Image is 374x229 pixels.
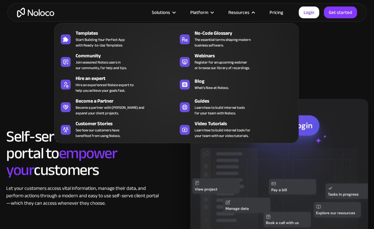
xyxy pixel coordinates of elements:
[76,59,127,71] span: Join seasoned Noloco users in our community, for help and tips.
[177,73,295,95] a: BlogWhat's New at Noloco.
[228,8,249,16] div: Resources
[177,96,295,117] a: GuidesLearn how to build internal toolsfor your team with Noloco.
[76,97,179,105] div: Become a Partner
[195,29,298,37] div: No-Code Glossary
[177,28,295,49] a: No-Code GlossaryThe essential terms shaping modernbusiness software.
[195,97,298,105] div: Guides
[152,8,170,16] div: Solutions
[58,28,176,49] a: TemplatesStart Building Your Perfect Appwith Ready-to-Use Templates
[195,120,298,127] div: Video Tutorials
[195,52,298,59] div: Webinars
[76,82,134,93] div: Hire an experienced Noloco expert to help you achieve your goals fast.
[299,7,319,18] a: Login
[76,52,179,59] div: Community
[195,59,250,71] span: Register for an upcoming webinar or browse our library of recordings.
[6,128,163,178] h2: Self-serve client portal to customers
[6,184,163,207] div: Let your customers access vital information, manage their data, and perform actions through a mod...
[58,119,176,140] a: Customer StoriesSee how our customers havebenefited from using Noloco.
[6,34,368,68] h2: Solve common client portal limitations with Noloco
[58,73,176,95] a: Hire an expertHire an experienced Noloco expert tohelp you achieve your goals fast.
[58,96,176,117] a: Become a PartnerBecome a partner with [PERSON_NAME] andexpand your client projects.
[177,119,295,140] a: Video TutorialsLearn how to build internal tools foryour team with our video tutorials.
[324,7,357,18] a: Get started
[76,120,179,127] div: Customer Stories
[195,77,298,85] div: Blog
[76,105,144,116] div: Become a partner with [PERSON_NAME] and expand your client projects.
[183,8,221,16] div: Platform
[190,8,208,16] div: Platform
[54,15,299,143] nav: Resources
[144,8,183,16] div: Solutions
[195,85,229,90] span: What's New at Noloco.
[195,127,250,139] span: Learn how to build internal tools for your team with our video tutorials.
[6,139,117,184] span: empower your
[195,37,251,48] span: The essential terms shaping modern business software.
[221,8,262,16] div: Resources
[76,75,179,82] div: Hire an expert
[58,51,176,72] a: CommunityJoin seasoned Noloco users inour community, for help and tips.
[195,105,245,116] span: Learn how to build internal tools for your team with Noloco.
[76,127,120,139] span: See how our customers have benefited from using Noloco.
[76,37,125,48] span: Start Building Your Perfect App with Ready-to-Use Templates
[262,8,291,16] a: Pricing
[17,8,54,17] a: home
[76,29,179,37] div: Templates
[177,51,295,72] a: WebinarsRegister for an upcoming webinaror browse our library of recordings.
